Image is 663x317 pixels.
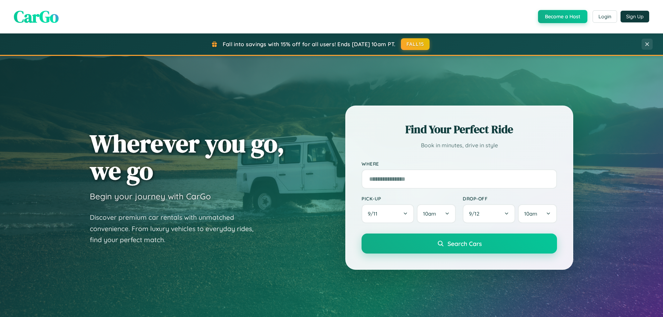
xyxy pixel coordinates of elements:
[621,11,649,22] button: Sign Up
[469,210,483,217] span: 9 / 12
[448,240,482,247] span: Search Cars
[362,196,456,201] label: Pick-up
[417,204,456,223] button: 10am
[593,10,617,23] button: Login
[362,234,557,254] button: Search Cars
[90,212,262,246] p: Discover premium car rentals with unmatched convenience. From luxury vehicles to everyday rides, ...
[90,130,285,184] h1: Wherever you go, we go
[518,204,557,223] button: 10am
[401,38,430,50] button: FALL15
[90,191,211,201] h3: Begin your journey with CarGo
[223,41,396,48] span: Fall into savings with 15% off for all users! Ends [DATE] 10am PT.
[14,5,59,28] span: CarGo
[362,122,557,137] h2: Find Your Perfect Ride
[524,210,537,217] span: 10am
[368,210,381,217] span: 9 / 11
[362,140,557,150] p: Book in minutes, drive in style
[463,204,515,223] button: 9/12
[463,196,557,201] label: Drop-off
[538,10,587,23] button: Become a Host
[423,210,436,217] span: 10am
[362,161,557,167] label: Where
[362,204,414,223] button: 9/11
